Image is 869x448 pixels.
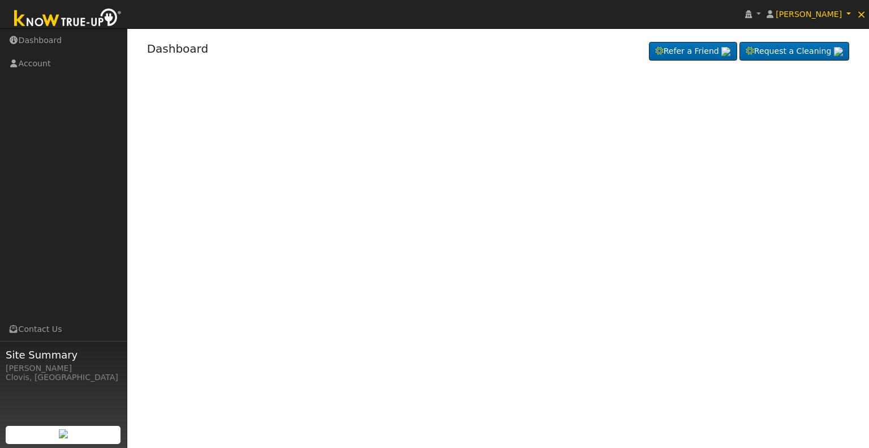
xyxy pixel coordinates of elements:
span: [PERSON_NAME] [776,10,842,19]
img: Know True-Up [8,6,127,32]
img: retrieve [834,47,843,56]
a: Request a Cleaning [739,42,849,61]
a: Refer a Friend [649,42,737,61]
span: × [857,7,866,21]
div: [PERSON_NAME] [6,362,121,374]
img: retrieve [59,429,68,438]
img: retrieve [721,47,730,56]
div: Clovis, [GEOGRAPHIC_DATA] [6,372,121,383]
a: Dashboard [147,42,209,56]
span: Site Summary [6,347,121,362]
